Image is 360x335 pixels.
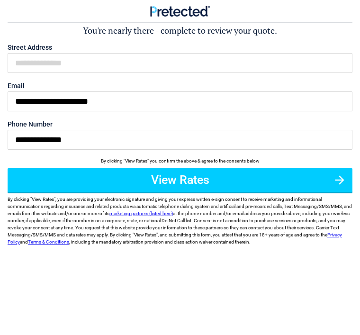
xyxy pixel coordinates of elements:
[28,239,69,244] a: Terms & Conditions
[8,44,352,51] label: Street Address
[8,82,352,89] label: Email
[150,6,210,17] img: Main Logo
[8,168,352,192] button: View Rates
[8,121,352,127] label: Phone Number
[8,232,342,244] a: Privacy Policy
[8,25,352,36] h2: You're nearly there - complete to review your quote.
[8,196,352,245] label: By clicking " ", you are providing your electronic signature and giving your express written e-si...
[8,157,352,164] div: By clicking "View Rates" you confirm the above & agree to the consents below
[32,197,54,202] span: View Rates
[109,211,173,216] a: marketing partners (listed here)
